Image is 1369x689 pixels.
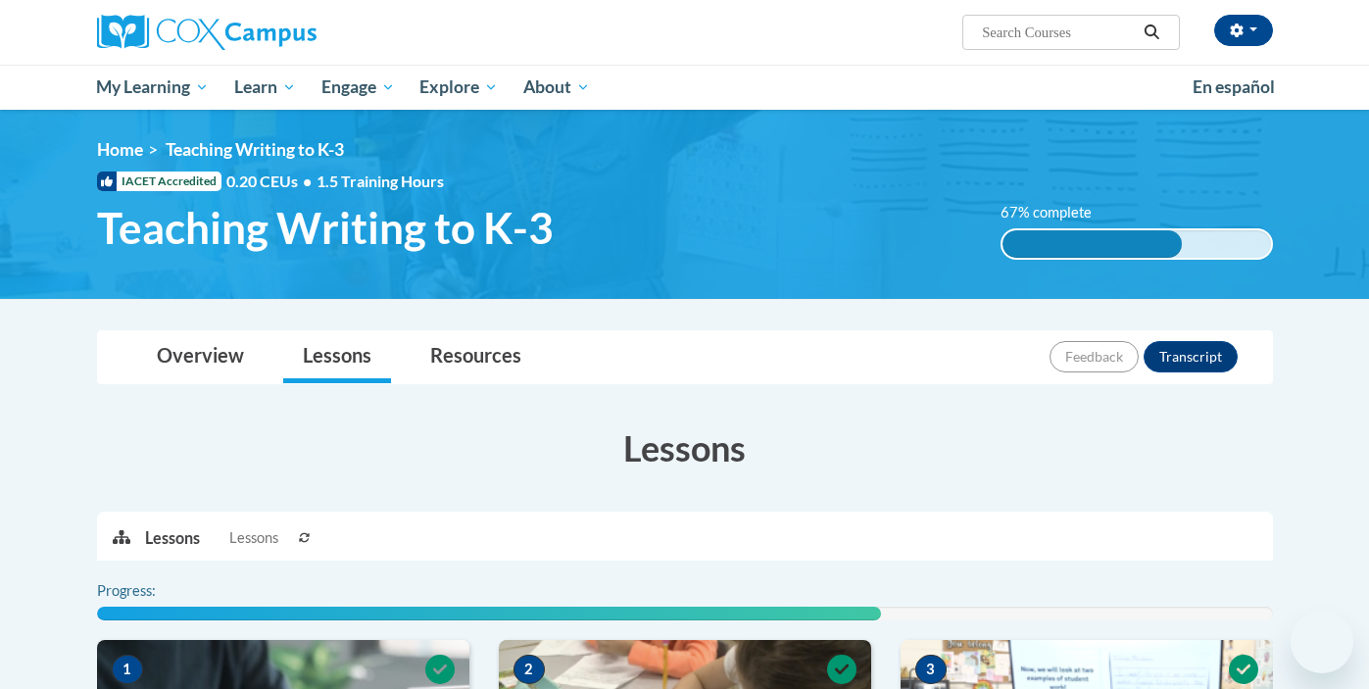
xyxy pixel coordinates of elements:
[221,65,309,110] a: Learn
[84,65,222,110] a: My Learning
[1002,230,1182,258] div: 67% complete
[229,527,278,549] span: Lessons
[1050,341,1139,372] button: Feedback
[915,655,947,684] span: 3
[97,202,554,254] span: Teaching Writing to K-3
[137,331,264,383] a: Overview
[303,172,312,190] span: •
[1137,21,1166,44] button: Search
[96,75,209,99] span: My Learning
[1144,341,1238,372] button: Transcript
[1291,611,1353,673] iframe: Button to launch messaging window
[321,75,395,99] span: Engage
[166,139,344,160] span: Teaching Writing to K-3
[523,75,590,99] span: About
[1001,202,1113,223] label: 67% complete
[112,655,143,684] span: 1
[97,423,1273,472] h3: Lessons
[1180,67,1288,108] a: En español
[513,655,545,684] span: 2
[407,65,511,110] a: Explore
[234,75,296,99] span: Learn
[97,172,221,191] span: IACET Accredited
[68,65,1302,110] div: Main menu
[97,15,469,50] a: Cox Campus
[283,331,391,383] a: Lessons
[1193,76,1275,97] span: En español
[511,65,603,110] a: About
[97,15,317,50] img: Cox Campus
[145,527,200,549] p: Lessons
[411,331,541,383] a: Resources
[419,75,498,99] span: Explore
[97,139,143,160] a: Home
[309,65,408,110] a: Engage
[97,580,210,602] label: Progress:
[226,171,317,192] span: 0.20 CEUs
[317,172,444,190] span: 1.5 Training Hours
[980,21,1137,44] input: Search Courses
[1214,15,1273,46] button: Account Settings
